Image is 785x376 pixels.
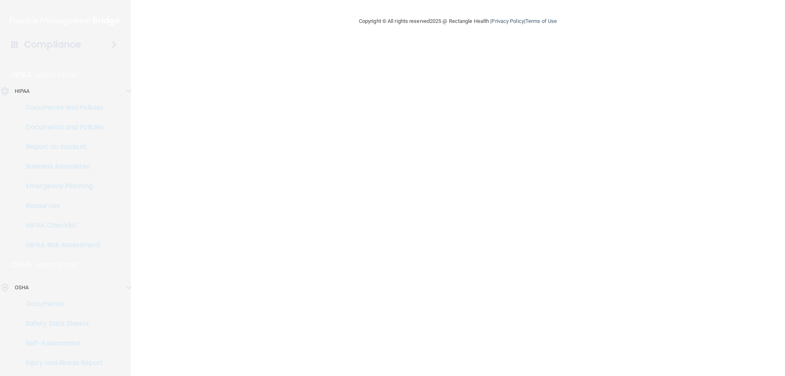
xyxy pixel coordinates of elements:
p: Business Associates [5,162,117,171]
p: Injury and Illness Report [5,359,117,367]
p: Documents [5,300,117,308]
a: Terms of Use [525,18,557,24]
p: Emergency Planning [5,182,117,190]
p: Safety Data Sheets [5,320,117,328]
p: OSHA [15,283,29,293]
img: PMB logo [10,13,121,29]
p: HIPAA Checklist [5,221,117,230]
p: HIPAA [11,70,32,80]
a: Privacy Policy [491,18,524,24]
p: Learn More! [36,70,79,80]
p: HIPAA Risk Assessment [5,241,117,249]
p: OSHA [11,260,31,270]
p: Documents and Policies [5,123,117,131]
h4: Compliance [24,39,81,50]
p: Learn More! [36,260,79,270]
p: Documents and Policies [5,104,117,112]
div: Copyright © All rights reserved 2025 @ Rectangle Health | | [309,8,607,34]
p: Report an Incident [5,143,117,151]
p: HIPAA [15,86,30,96]
p: Self-Assessment [5,339,117,347]
p: Resources [5,202,117,210]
